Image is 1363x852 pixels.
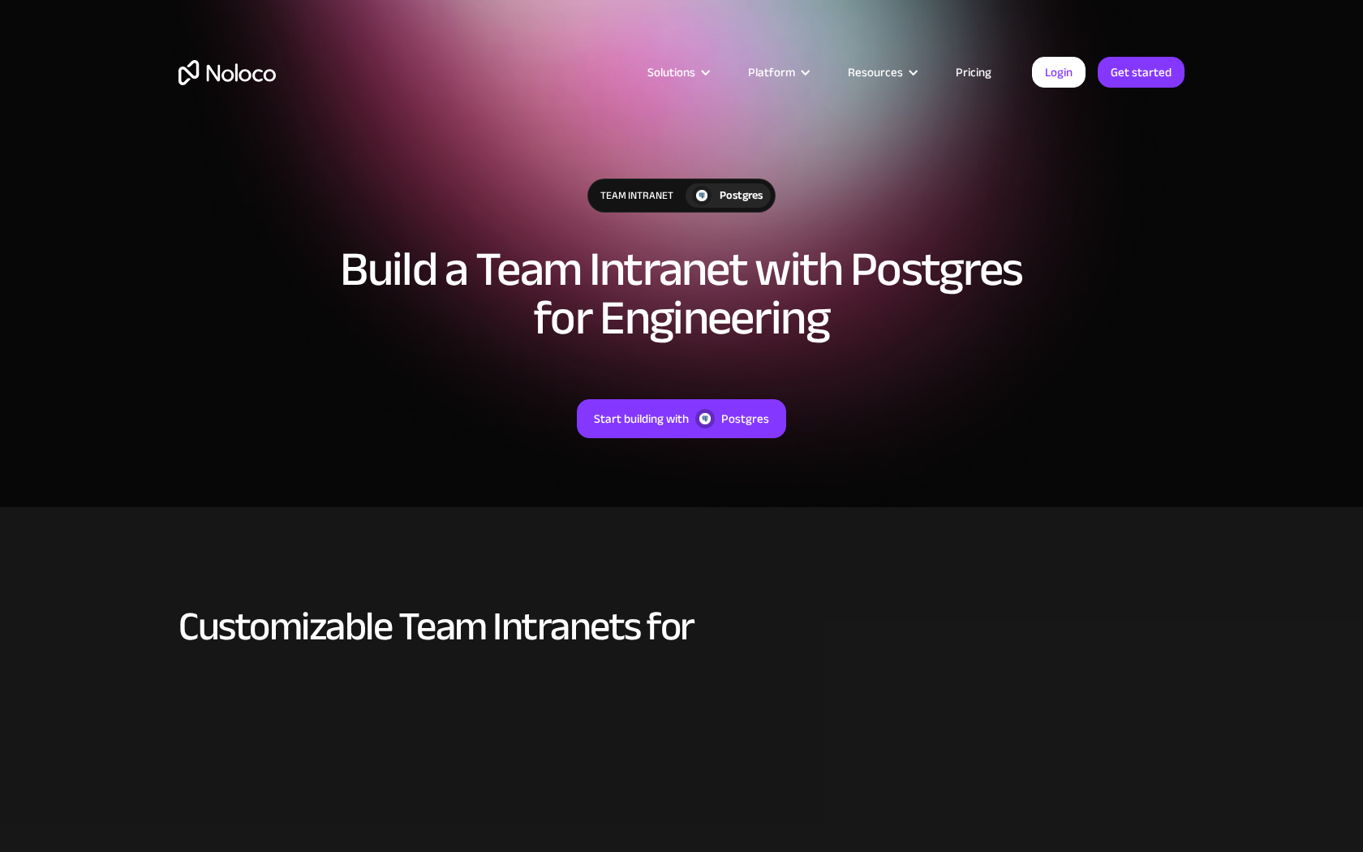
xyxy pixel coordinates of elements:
div: Solutions [627,62,728,83]
h1: Build a Team Intranet with Postgres for Engineering [316,245,1047,342]
div: Resources [848,62,903,83]
div: Start building with [594,408,689,429]
a: Pricing [935,62,1012,83]
div: Solutions [647,62,695,83]
div: Platform [748,62,795,83]
a: home [178,60,276,85]
h2: Customizable Team Intranets for [178,605,1185,648]
a: Get started [1098,57,1185,88]
a: Start building withPostgres [577,399,786,438]
div: Postgres [721,408,769,429]
a: Login [1032,57,1086,88]
div: Team Intranet [588,179,686,212]
div: Platform [728,62,828,83]
div: Resources [828,62,935,83]
div: Postgres [720,187,763,204]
